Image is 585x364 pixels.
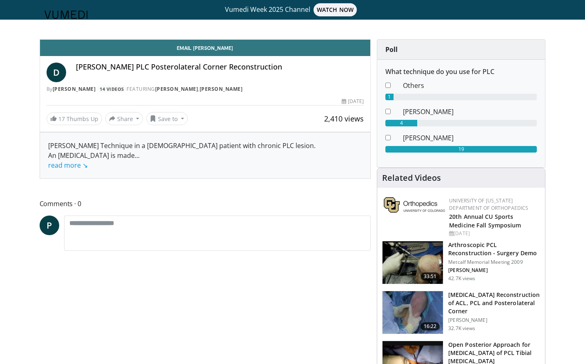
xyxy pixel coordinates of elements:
button: Share [105,112,143,125]
a: 14 Videos [97,85,127,92]
a: D [47,63,66,82]
span: 33:51 [420,272,440,281]
img: 672811_3.png.150x105_q85_crop-smart_upscale.jpg [383,241,443,284]
p: 42.7K views [448,275,475,282]
div: 1 [385,94,394,100]
a: University of [US_STATE] Department of Orthopaedics [449,197,528,211]
a: [PERSON_NAME] [200,85,243,92]
div: By FEATURING , [47,85,364,93]
p: 32.7K views [448,325,475,332]
dd: [PERSON_NAME] [397,133,543,143]
div: 4 [385,120,417,126]
div: [DATE] [342,98,364,105]
h6: What technique do you use for PLC [385,68,537,76]
p: [PERSON_NAME] [448,317,540,324]
a: P [40,216,59,235]
h3: Arthroscopic PCL Reconstruction - Surgery Demo [448,241,540,257]
div: [DATE] [449,230,538,237]
img: 355603a8-37da-49b6-856f-e00d7e9307d3.png.150x105_q85_autocrop_double_scale_upscale_version-0.2.png [384,197,445,213]
div: 19 [385,146,537,153]
img: Stone_ACL_PCL_FL8_Widescreen_640x360_100007535_3.jpg.150x105_q85_crop-smart_upscale.jpg [383,291,443,334]
a: 20th Annual CU Sports Medicine Fall Symposium [449,213,521,229]
h3: [MEDICAL_DATA] Reconstruction of ACL, PCL and Posterolateral Corner [448,291,540,315]
a: 16:22 [MEDICAL_DATA] Reconstruction of ACL, PCL and Posterolateral Corner [PERSON_NAME] 32.7K views [382,291,540,334]
a: 17 Thumbs Up [47,112,102,125]
a: read more ↘ [48,161,88,170]
div: [PERSON_NAME] Technique in a [DEMOGRAPHIC_DATA] patient with chronic PLC lesion. An [MEDICAL_DATA... [48,141,363,170]
p: [PERSON_NAME] [448,267,540,274]
a: [PERSON_NAME] [53,85,96,92]
strong: Poll [385,45,398,54]
span: 16:22 [420,322,440,330]
span: 17 [58,115,65,123]
h4: Related Videos [382,173,441,183]
a: 33:51 Arthroscopic PCL Reconstruction - Surgery Demo Metcalf Memorial Meeting 2009 [PERSON_NAME] ... [382,241,540,284]
a: [PERSON_NAME] [155,85,198,92]
h4: [PERSON_NAME] PLC Posterolateral Corner Reconstruction [76,63,364,72]
span: 2,410 views [324,114,364,124]
p: Metcalf Memorial Meeting 2009 [448,259,540,265]
a: Email [PERSON_NAME] [40,40,371,56]
button: Save to [146,112,188,125]
span: Comments 0 [40,198,371,209]
dd: [PERSON_NAME] [397,107,543,117]
dd: Others [397,81,543,90]
img: VuMedi Logo [44,11,88,19]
